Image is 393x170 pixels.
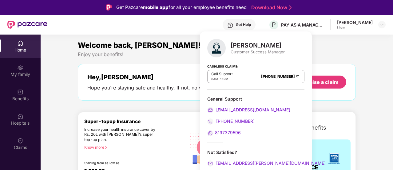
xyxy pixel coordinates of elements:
[306,79,339,85] div: Raise a claim
[207,118,255,124] a: [PHONE_NUMBER]
[207,107,290,112] a: [EMAIL_ADDRESS][DOMAIN_NAME]
[207,118,213,125] img: svg+xml;base64,PHN2ZyB4bWxucz0iaHR0cDovL3d3dy53My5vcmcvMjAwMC9zdmciIHdpZHRoPSIyMCIgaGVpZ2h0PSIyMC...
[326,150,343,167] img: insurerLogo
[251,4,290,11] a: Download Now
[211,77,218,81] span: 8AM
[207,96,304,102] div: General Support
[84,118,187,124] div: Super-topup Insurance
[215,160,326,166] span: [EMAIL_ADDRESS][PERSON_NAME][DOMAIN_NAME]
[215,107,290,112] span: [EMAIL_ADDRESS][DOMAIN_NAME]
[231,42,285,49] div: [PERSON_NAME]
[84,145,183,149] div: Know more
[78,41,201,50] span: Welcome back, [PERSON_NAME]!
[272,21,276,28] span: P
[227,22,233,28] img: svg+xml;base64,PHN2ZyBpZD0iSGVscC0zMngzMiIgeG1sbnM9Imh0dHA6Ly93d3cudzMub3JnLzIwMDAvc3ZnIiB3aWR0aD...
[207,107,213,113] img: svg+xml;base64,PHN2ZyB4bWxucz0iaHR0cDovL3d3dy53My5vcmcvMjAwMC9zdmciIHdpZHRoPSIyMCIgaGVpZ2h0PSIyMC...
[296,74,300,79] img: Clipboard Icon
[17,113,23,119] img: svg+xml;base64,PHN2ZyBpZD0iSG9zcGl0YWxzIiB4bWxucz0iaHR0cDovL3d3dy53My5vcmcvMjAwMC9zdmciIHdpZHRoPS...
[281,22,324,28] div: PAY ASIA MANAGEMENT PVT LTD
[211,72,233,77] p: Call Support
[289,4,292,11] img: Stroke
[207,63,238,69] strong: Cashless Claims:
[84,127,160,143] div: Increase your health insurance cover by Rs. 20L with [PERSON_NAME]’s super top-up plan.
[207,96,304,136] div: General Support
[87,85,263,91] div: Hope you’re staying safe and healthy. If not, no worries. We’re here to help.
[261,74,295,79] a: [PHONE_NUMBER]
[337,19,373,25] div: [PERSON_NAME]
[220,77,228,81] span: 11PM
[116,4,247,11] div: Get Pazcare for all your employee benefits need
[207,160,213,167] img: svg+xml;base64,PHN2ZyB4bWxucz0iaHR0cDovL3d3dy53My5vcmcvMjAwMC9zdmciIHdpZHRoPSIyMCIgaGVpZ2h0PSIyMC...
[215,130,241,135] span: 8197379596
[215,118,255,124] span: [PHONE_NUMBER]
[207,160,326,166] a: [EMAIL_ADDRESS][PERSON_NAME][DOMAIN_NAME]
[17,89,23,95] img: svg+xml;base64,PHN2ZyBpZD0iQmVuZWZpdHMiIHhtbG5zPSJodHRwOi8vd3d3LnczLm9yZy8yMDAwL3N2ZyIgd2lkdGg9Ij...
[207,149,304,155] div: Not Satisfied?
[143,4,169,10] strong: mobile app
[236,22,251,27] div: Get Help
[104,146,108,149] span: right
[7,21,47,29] img: New Pazcare Logo
[17,64,23,71] img: svg+xml;base64,PHN2ZyB3aWR0aD0iMjAiIGhlaWdodD0iMjAiIHZpZXdCb3g9IjAgMCAyMCAyMCIgZmlsbD0ibm9uZSIgeG...
[207,130,241,135] a: 8197379596
[78,51,356,58] div: Enjoy your benefits!
[207,130,213,136] img: svg+xml;base64,PHN2ZyB4bWxucz0iaHR0cDovL3d3dy53My5vcmcvMjAwMC9zdmciIHdpZHRoPSIyMCIgaGVpZ2h0PSIyMC...
[211,77,233,81] div: -
[231,49,285,55] div: Customer Success Manager
[17,40,23,46] img: svg+xml;base64,PHN2ZyBpZD0iSG9tZSIgeG1sbnM9Imh0dHA6Ly93d3cudzMub3JnLzIwMDAvc3ZnIiB3aWR0aD0iMjAiIG...
[106,4,112,10] img: Logo
[84,161,161,165] div: Starting from as low as
[17,138,23,144] img: svg+xml;base64,PHN2ZyBpZD0iQ2xhaW0iIHhtbG5zPSJodHRwOi8vd3d3LnczLm9yZy8yMDAwL3N2ZyIgd2lkdGg9IjIwIi...
[337,25,373,30] div: User
[87,73,263,81] div: Hey, [PERSON_NAME]
[379,22,384,27] img: svg+xml;base64,PHN2ZyBpZD0iRHJvcGRvd24tMzJ4MzIiIHhtbG5zPSJodHRwOi8vd3d3LnczLm9yZy8yMDAwL3N2ZyIgd2...
[207,39,226,57] img: svg+xml;base64,PHN2ZyB4bWxucz0iaHR0cDovL3d3dy53My5vcmcvMjAwMC9zdmciIHhtbG5zOnhsaW5rPSJodHRwOi8vd3...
